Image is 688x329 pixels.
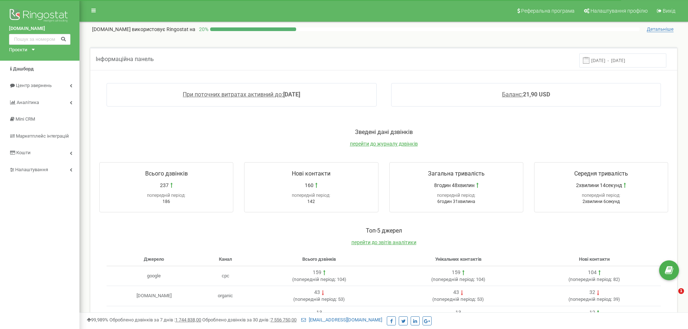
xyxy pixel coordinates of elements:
span: 160 [305,182,313,189]
div: 13 [455,309,461,316]
div: 13 [316,309,322,316]
span: Налаштування профілю [590,8,648,14]
u: 7 556 750,00 [271,317,297,322]
span: попередній період: [147,193,186,198]
p: [DOMAIN_NAME] [92,26,195,33]
span: ( 104 ) [292,277,346,282]
span: 6годин 31хвилина [437,199,475,204]
div: 43 [453,289,459,296]
span: Нові контакти [292,170,330,177]
a: перейти до журналу дзвінків [350,141,418,147]
span: 2хвилини 14секунд [576,182,622,189]
td: referral [201,306,250,326]
span: ( 53 ) [432,296,484,302]
span: Баланс: [502,91,523,98]
span: При поточних витратах активний до: [183,91,283,98]
span: 99,989% [87,317,108,322]
span: Всього дзвінків [302,256,336,262]
span: Детальніше [647,26,674,32]
span: 8годин 48хвилин [434,182,475,189]
span: попередній період: [292,193,330,198]
span: Аналiтика [17,100,39,105]
span: Інформаційна панель [96,56,154,62]
span: попередній період: [294,277,336,282]
span: ( 82 ) [568,277,620,282]
span: 142 [307,199,315,204]
span: Оброблено дзвінків за 30 днів : [202,317,297,322]
iframe: Intercom live chat [663,288,681,306]
span: Загальна тривалість [428,170,485,177]
a: [EMAIL_ADDRESS][DOMAIN_NAME] [301,317,382,322]
span: попередній період: [582,193,620,198]
span: Налаштування [15,167,48,172]
p: 20 % [195,26,210,33]
div: 104 [588,269,597,276]
span: Нові контакти [579,256,610,262]
u: 1 744 838,00 [175,317,201,322]
span: Канал [219,256,232,262]
span: Вихід [663,8,675,14]
div: Проєкти [9,47,27,53]
span: Маркетплейс інтеграцій [16,133,69,139]
span: попередній період: [433,277,475,282]
td: cpc [201,266,250,286]
td: [DOMAIN_NAME] [107,306,201,326]
td: [DOMAIN_NAME] [107,286,201,306]
span: ( 53 ) [293,296,345,302]
img: Ringostat logo [9,7,70,25]
span: 186 [163,199,170,204]
span: ( 104 ) [431,277,485,282]
span: Mini CRM [16,116,35,122]
span: Toп-5 джерел [366,227,402,234]
span: Оброблено дзвінків за 7 днів : [109,317,201,322]
div: 43 [314,289,320,296]
span: Середня тривалість [574,170,628,177]
span: попередній період: [570,296,612,302]
div: 159 [313,269,321,276]
td: google [107,266,201,286]
span: 237 [160,182,169,189]
div: 32 [589,289,595,296]
div: 12 [589,309,595,316]
td: organic [201,286,250,306]
span: Зведені дані дзвінків [355,129,413,135]
span: Реферальна програма [521,8,575,14]
span: попередній період: [437,193,476,198]
a: перейти до звітів аналітики [351,239,416,245]
span: Джерело [144,256,164,262]
span: Кошти [16,150,31,155]
span: Дашборд [13,66,34,72]
span: 1 [678,288,684,294]
a: Баланс:21,90 USD [502,91,550,98]
span: попередній період: [570,277,612,282]
div: 159 [452,269,460,276]
span: попередній період: [434,296,476,302]
a: [DOMAIN_NAME] [9,25,70,32]
span: 2хвилини 6секунд [583,199,620,204]
input: Пошук за номером [9,34,70,45]
span: ( 39 ) [568,296,620,302]
span: Унікальних контактів [435,256,481,262]
span: Центр звернень [16,83,52,88]
span: Всього дзвінків [145,170,188,177]
span: попередній період: [295,296,337,302]
a: При поточних витратах активний до:[DATE] [183,91,300,98]
span: використовує Ringostat на [132,26,195,32]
